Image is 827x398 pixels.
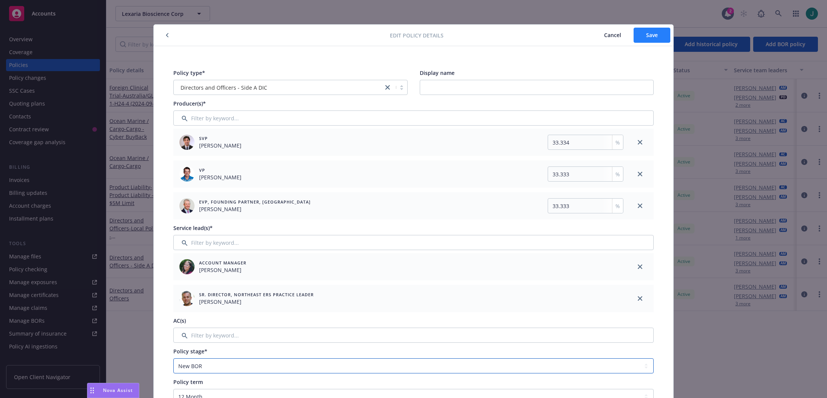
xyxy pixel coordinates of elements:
[199,260,246,266] span: Account Manager
[179,198,195,213] img: employee photo
[179,259,195,274] img: employee photo
[615,138,620,146] span: %
[592,28,634,43] button: Cancel
[390,31,444,39] span: Edit policy details
[173,317,186,324] span: AC(s)
[635,169,645,179] a: close
[604,31,621,39] span: Cancel
[173,235,654,250] input: Filter by keyword...
[615,170,620,178] span: %
[199,205,311,213] span: [PERSON_NAME]
[173,224,213,232] span: Service lead(s)*
[635,294,645,303] a: close
[179,135,195,150] img: employee photo
[199,173,241,181] span: [PERSON_NAME]
[383,83,392,92] a: close
[199,298,314,306] span: [PERSON_NAME]
[173,348,207,355] span: Policy stage*
[635,201,645,210] a: close
[199,291,314,298] span: Sr. Director, Northeast ERS Practice Leader
[635,138,645,147] a: close
[615,202,620,210] span: %
[87,383,97,398] div: Drag to move
[173,100,206,107] span: Producer(s)*
[181,84,267,92] span: Directors and Officers - Side A DIC
[199,266,246,274] span: [PERSON_NAME]
[199,167,241,173] span: VP
[179,166,195,182] img: employee photo
[173,69,205,76] span: Policy type*
[199,135,241,141] span: SVP
[103,387,133,393] span: Nova Assist
[173,328,654,343] input: Filter by keyword...
[635,262,645,271] a: close
[87,383,139,398] button: Nova Assist
[179,291,195,306] img: employee photo
[199,199,311,205] span: EVP, Founding Partner, [GEOGRAPHIC_DATA]
[634,28,670,43] button: Save
[173,378,203,386] span: Policy term
[178,84,379,92] span: Directors and Officers - Side A DIC
[420,69,455,76] span: Display name
[173,110,654,126] input: Filter by keyword...
[199,141,241,149] span: [PERSON_NAME]
[646,31,658,39] span: Save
